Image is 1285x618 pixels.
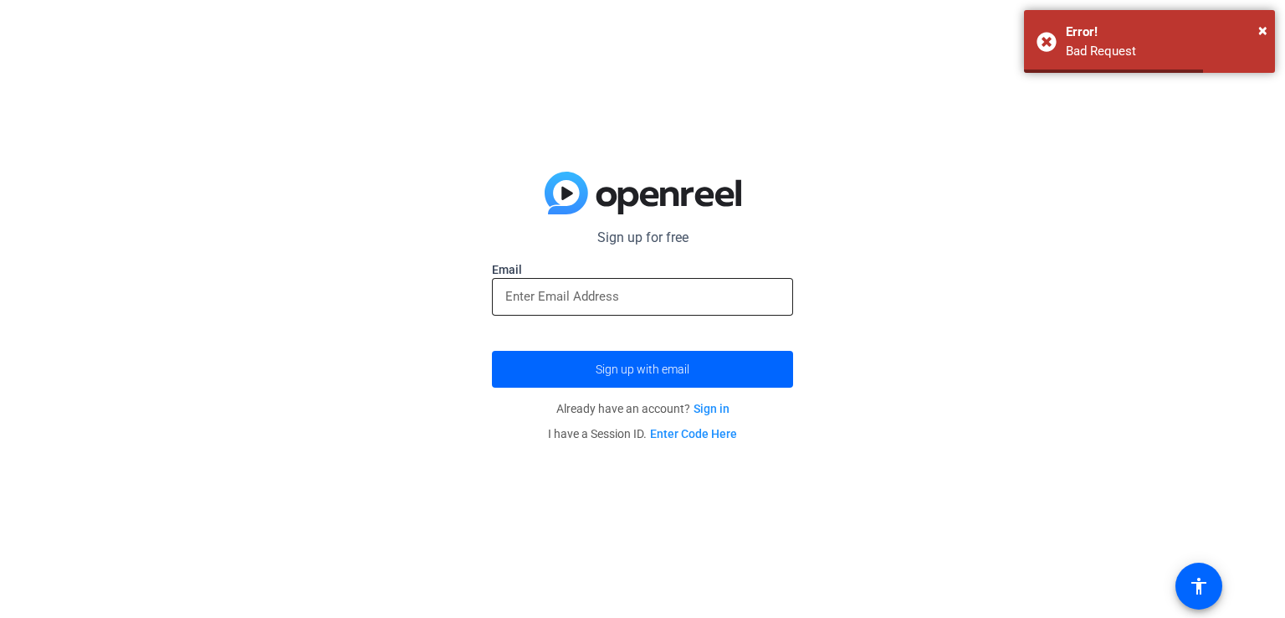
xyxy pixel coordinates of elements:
img: blue-gradient.svg [545,172,741,215]
button: Close [1258,18,1267,43]
span: × [1258,20,1267,40]
span: I have a Session ID. [548,427,737,440]
div: Error! [1066,23,1262,42]
a: Sign in [694,402,730,415]
input: Enter Email Address [505,286,780,306]
div: Bad Request [1066,42,1262,61]
label: Email [492,261,793,278]
span: Already have an account? [556,402,730,415]
mat-icon: accessibility [1189,576,1209,596]
p: Sign up for free [492,228,793,248]
button: Sign up with email [492,351,793,388]
a: Enter Code Here [650,427,737,440]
